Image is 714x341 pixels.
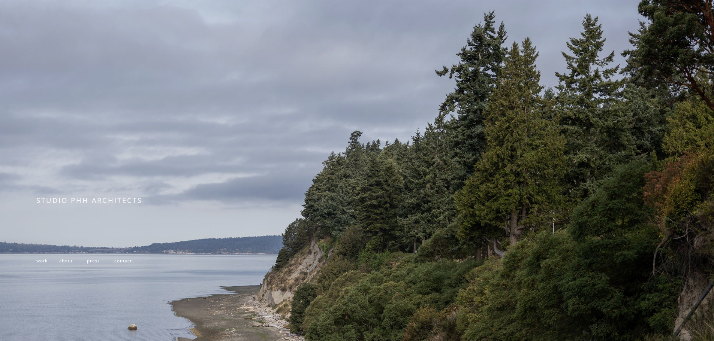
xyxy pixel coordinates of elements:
span: STUDIO PHH ARCHITECTS [36,195,142,205]
a: about [59,258,73,264]
a: press [87,258,100,264]
a: contact [114,258,132,264]
a: work [36,258,48,264]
